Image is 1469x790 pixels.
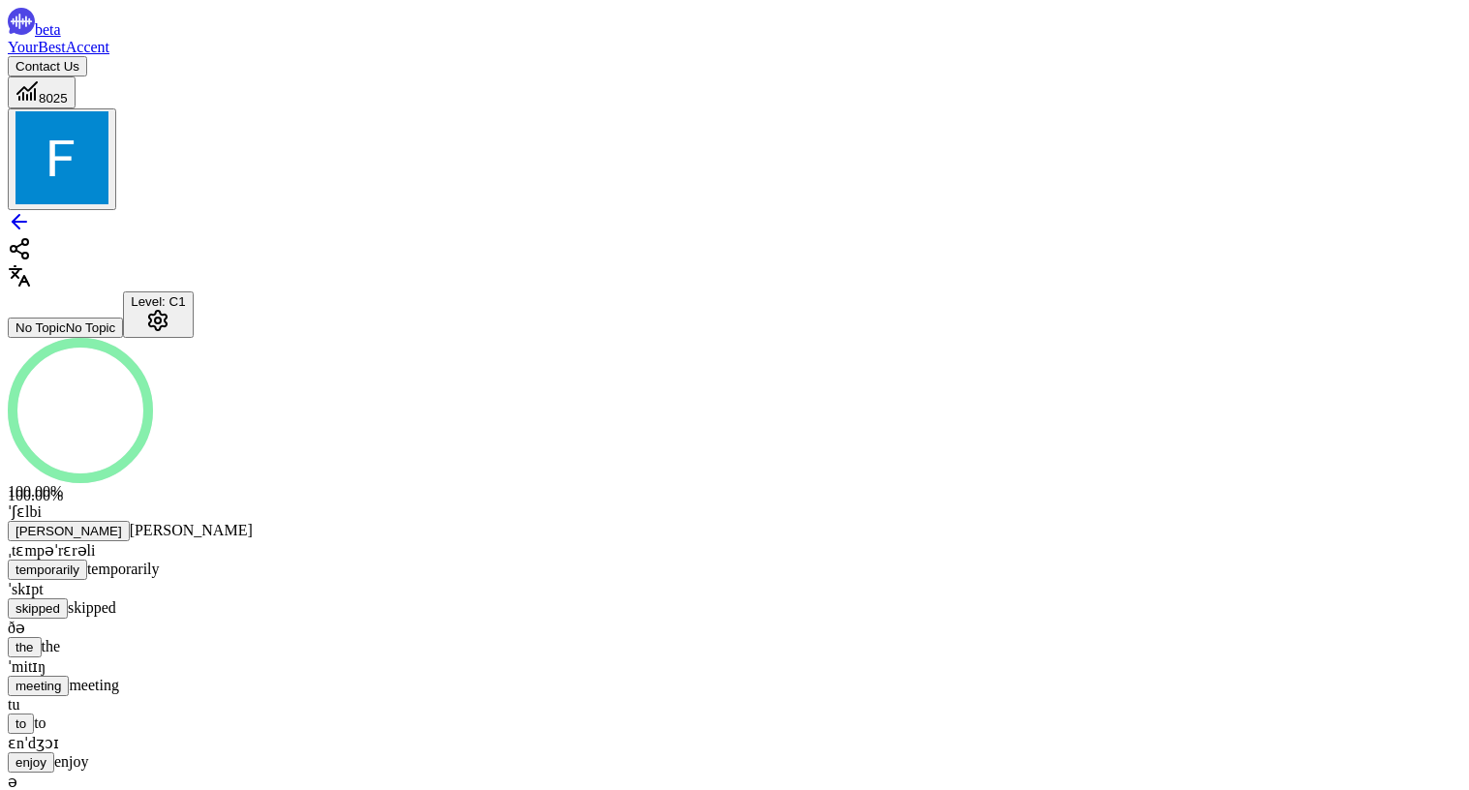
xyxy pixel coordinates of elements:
span: the [42,638,61,654]
div: tu [8,696,1461,714]
button: Contact Us [8,56,87,76]
button: the [8,637,42,657]
span: 100.00 % [8,483,63,500]
button: temporarily [8,560,87,580]
button: skipped [8,598,68,619]
span: meeting [69,677,119,693]
button: FB [8,108,116,210]
button: meeting [8,676,69,696]
span: 8025 [39,91,68,106]
span: YourBestAccent [8,39,109,55]
a: betaYourBestAccent [8,8,1461,56]
span: to [15,716,26,731]
button: No TopicNo Topic [8,318,123,338]
span: to [34,714,46,731]
div: ɛnˈdʒɔɪ [8,734,1461,752]
span: beta [35,21,61,38]
span: skipped [68,599,116,616]
span: the [15,640,34,654]
button: enjoy [8,752,54,773]
span: No Topic [66,320,116,335]
span: No Topic [15,320,66,335]
button: [PERSON_NAME] [8,521,130,541]
span: enjoy [54,753,89,770]
span: [PERSON_NAME] [130,522,253,538]
span: enjoy [15,755,46,770]
div: Level: C1 [131,294,185,309]
span: [PERSON_NAME] [15,524,122,538]
span: temporarily [15,562,79,577]
span: temporarily [87,561,160,577]
div: ˈskɪpt [8,580,1461,598]
img: FB [15,111,108,204]
span: skipped [15,601,60,616]
button: Level: C1 [123,291,193,338]
div: ˌtɛmpəˈrɛrəli [8,541,1461,560]
div: ˈʃɛlbi [8,502,1461,521]
button: 8025 [8,76,76,108]
div: ˈmitɪŋ [8,657,1461,676]
button: to [8,714,34,734]
span: meeting [15,679,61,693]
div: ðə [8,619,1461,637]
